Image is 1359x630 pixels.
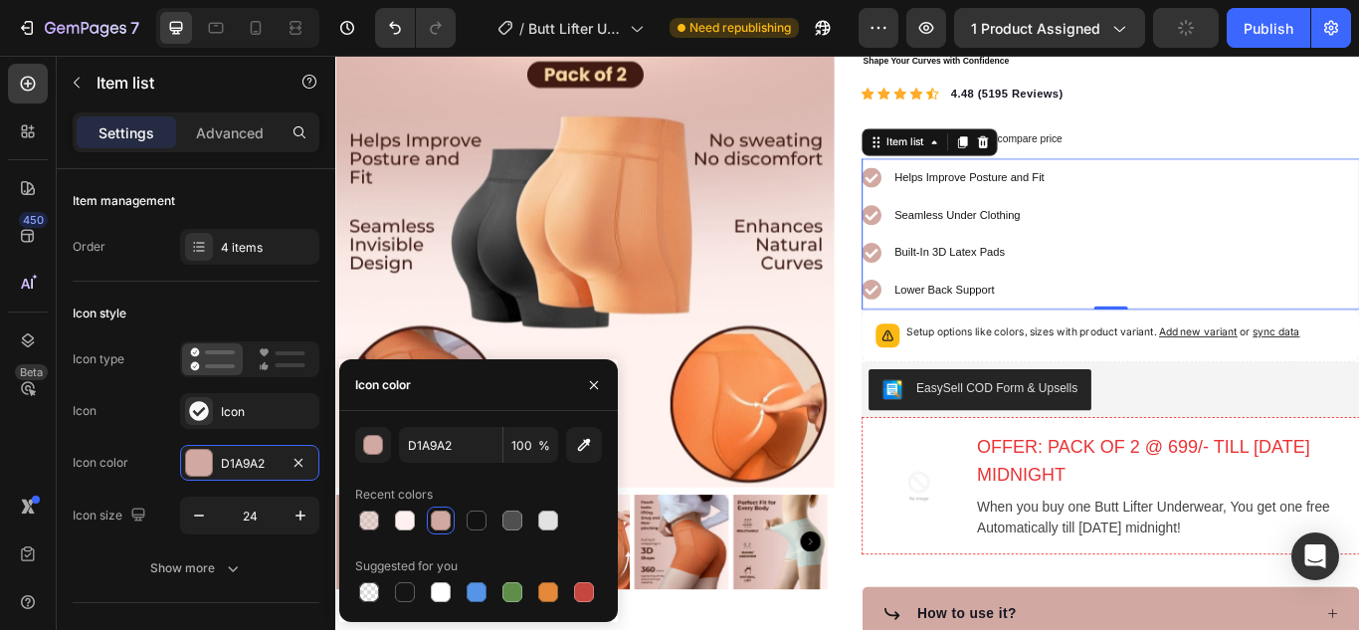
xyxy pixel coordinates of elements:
div: Icon [221,403,314,421]
div: Icon type [73,350,124,368]
div: EasySell COD Form & Upsells [677,377,865,398]
h3: OFFER: PACK OF 2 @ 699/- TILL [DATE] MIDNIGHT [745,438,1177,505]
p: Advanced [196,122,264,143]
div: Order [73,238,105,256]
span: Lower Back Support [652,266,768,281]
span: Add new variant [960,315,1052,329]
button: Carousel Back Arrow [16,554,40,578]
div: Icon color [73,454,128,472]
p: Item list [97,71,266,95]
p: 7 [130,16,139,40]
div: Icon size [73,503,150,529]
span: Butt Lifter Underwear [528,18,622,39]
button: Publish [1227,8,1310,48]
div: 4 items [221,239,314,257]
span: Seamless Under Clothing [652,178,798,193]
iframe: Design area [335,56,1359,630]
div: Item list [638,92,689,109]
button: Show more [73,550,319,586]
div: Undo/Redo [375,8,456,48]
span: Built-In 3D Latex Pads [652,222,780,237]
p: When you buy one Butt Lifter Underwear, You get one free Automatically till [DATE] midnight! [747,515,1175,562]
span: 1 product assigned [971,18,1100,39]
div: D1A9A2 [221,455,279,473]
input: Eg: FFFFFF [399,427,502,463]
span: sync data [1069,315,1124,329]
p: Setup options like colors, sizes with product variant. [666,313,1124,332]
div: Beta [15,364,48,380]
strong: 4.48 (5195 Reviews) [717,37,849,52]
span: Helps Improve Posture and Fit [652,134,827,149]
button: Carousel Next Arrow [541,554,565,578]
div: Show more [150,558,243,578]
div: 450 [19,212,48,228]
div: Icon color [355,376,411,394]
div: Recent colors [355,486,433,504]
span: Need republishing [689,19,791,37]
span: / [519,18,524,39]
span: or [1052,315,1124,329]
div: Item management [73,192,175,210]
button: 1 product assigned [954,8,1145,48]
p: Settings [98,122,154,143]
button: 7 [8,8,148,48]
img: Alt Image [630,452,729,551]
div: Publish [1244,18,1293,39]
span: % [538,437,550,455]
div: Open Intercom Messenger [1291,532,1339,580]
p: No compare price [753,91,848,103]
div: Icon style [73,305,126,322]
div: Icon [73,402,97,420]
button: EasySell COD Form & Upsells [621,365,880,413]
div: Rs. 0.00 [613,75,737,120]
div: Suggested for you [355,557,458,575]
